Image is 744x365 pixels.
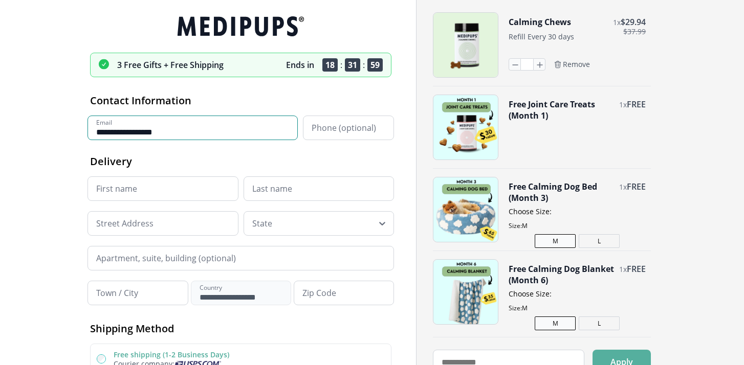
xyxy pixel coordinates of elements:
[367,58,383,72] span: 59
[619,100,627,109] span: 1 x
[90,154,132,168] span: Delivery
[535,316,576,330] button: M
[340,59,342,71] span: :
[623,28,646,36] span: $ 37.99
[579,316,620,330] button: L
[509,263,614,286] button: Free Calming Dog Blanket (Month 6)
[433,177,498,242] img: Free Calming Dog Bed (Month 3)
[627,263,646,275] span: FREE
[627,99,646,110] span: FREE
[554,60,590,69] button: Remove
[345,58,360,72] span: 31
[286,59,314,71] p: Ends in
[627,181,646,192] span: FREE
[90,94,191,107] span: Contact Information
[433,260,498,324] img: Free Calming Dog Blanket (Month 6)
[90,322,391,335] h2: Shipping Method
[433,13,498,77] img: Calming Chews
[509,289,646,299] span: Choose Size:
[509,16,571,28] button: Calming Chews
[619,264,627,274] span: 1 x
[117,59,224,71] p: 3 Free Gifts + Free Shipping
[509,32,574,41] span: Refill Every 30 days
[621,16,646,28] span: $ 29.94
[363,59,365,71] span: :
[509,304,646,312] span: Size: M
[619,182,627,192] span: 1 x
[509,221,646,230] span: Size: M
[509,99,614,121] button: Free Joint Care Treats (Month 1)
[509,207,646,216] span: Choose Size:
[509,181,614,203] button: Free Calming Dog Bed (Month 3)
[114,350,229,359] label: Free shipping (1-2 Business Days)
[563,60,590,69] span: Remove
[322,58,338,72] span: 18
[535,234,576,248] button: M
[613,17,621,27] span: 1 x
[433,95,498,159] img: Free Joint Care Treats (Month 1)
[579,234,620,248] button: L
